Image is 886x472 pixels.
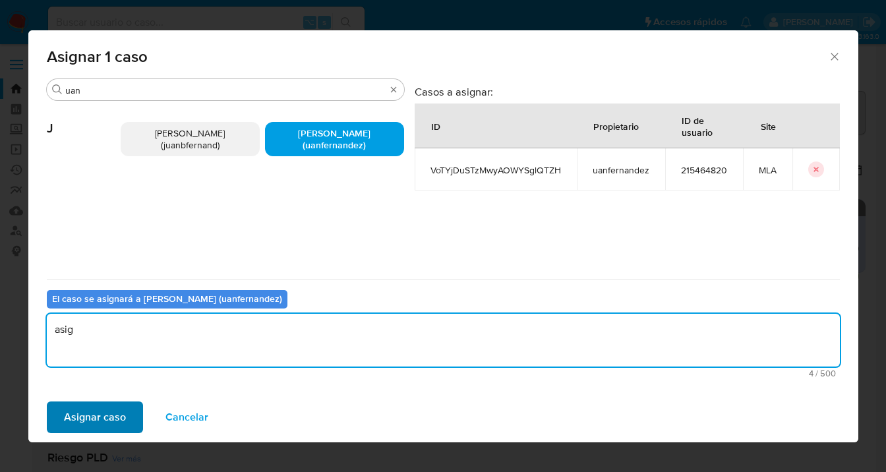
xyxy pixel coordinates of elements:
[388,84,399,95] button: Borrar
[65,84,386,96] input: Buscar analista
[415,110,456,142] div: ID
[28,30,858,442] div: assign-modal
[666,104,742,148] div: ID de usuario
[828,50,840,62] button: Cerrar ventana
[51,369,836,378] span: Máximo 500 caracteres
[745,110,792,142] div: Site
[52,292,282,305] b: El caso se asignará a [PERSON_NAME] (uanfernandez)
[298,127,370,152] span: [PERSON_NAME] (uanfernandez)
[681,164,727,176] span: 215464820
[121,122,260,156] div: [PERSON_NAME] (juanbfernand)
[759,164,777,176] span: MLA
[47,49,829,65] span: Asignar 1 caso
[64,403,126,432] span: Asignar caso
[415,85,840,98] h3: Casos a asignar:
[47,401,143,433] button: Asignar caso
[155,127,225,152] span: [PERSON_NAME] (juanbfernand)
[47,314,840,367] textarea: asig
[265,122,404,156] div: [PERSON_NAME] (uanfernandez)
[165,403,208,432] span: Cancelar
[430,164,561,176] span: VoTYjDuSTzMwyAOWYSglQTZH
[148,401,225,433] button: Cancelar
[47,101,121,136] span: J
[808,162,824,177] button: icon-button
[52,84,63,95] button: Buscar
[593,164,649,176] span: uanfernandez
[577,110,655,142] div: Propietario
